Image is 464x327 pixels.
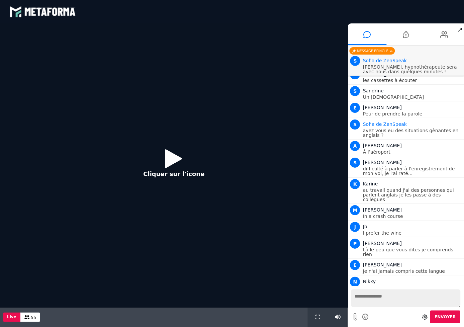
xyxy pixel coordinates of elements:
[350,277,360,287] span: N
[363,285,462,295] p: C’est une des langues la plus difficile le français
[456,23,464,35] span: ↗
[363,160,402,165] span: [PERSON_NAME]
[363,143,402,148] span: [PERSON_NAME]
[363,88,384,93] span: Sandrine
[363,111,462,116] p: Peur de prendre la parole
[363,214,462,219] p: In a crash course
[363,181,378,186] span: Karine
[144,169,205,178] p: Cliquer sur l'icone
[363,262,402,267] span: [PERSON_NAME]
[430,311,461,324] button: Envoyer
[363,224,367,229] span: Jb
[363,65,462,74] p: [PERSON_NAME], hypnothérapeute sera avec nous dans quelques minutes !
[350,103,360,113] span: E
[137,144,211,187] button: Cliquer sur l'icone
[363,128,462,138] p: avez vous eu des situations gênantes en anglais ?
[363,166,462,176] p: difficulté à parler à l'enregistrement de mon vol, je l'ai raté...
[363,105,402,110] span: [PERSON_NAME]
[350,86,360,96] span: S
[31,316,36,320] span: 55
[350,158,360,168] span: S
[350,47,395,55] div: Message épinglé
[350,239,360,249] span: P
[435,315,456,320] span: Envoyer
[350,222,360,232] span: J
[350,179,360,189] span: K
[363,231,462,235] p: I prefer the wine
[350,141,360,151] span: A
[363,241,402,246] span: [PERSON_NAME]
[350,205,360,215] span: M
[350,56,360,66] span: S
[363,207,402,213] span: [PERSON_NAME]
[3,313,20,322] button: Live
[363,269,462,273] p: Je n'ai jamais compris cette langue
[363,150,462,154] p: À l’aéroport
[350,119,360,130] span: S
[363,95,462,99] p: Un [DEMOGRAPHIC_DATA]
[363,78,462,83] p: les cassettes à écouter
[363,58,407,63] span: Modérateur
[350,260,360,270] span: E
[363,121,407,127] span: Modérateur
[363,247,462,257] p: Là le peu que vous dites je comprends rien
[363,279,376,284] span: Nikky
[363,188,462,202] p: au travail quand j'ai des personnes qui parlent anglais je les passe à des collègues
